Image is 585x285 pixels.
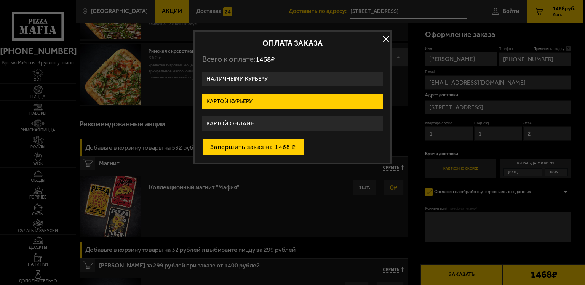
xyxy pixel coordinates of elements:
[202,72,383,86] label: Наличными курьеру
[202,39,383,47] h2: Оплата заказа
[202,139,304,155] button: Завершить заказ на 1468 ₽
[202,94,383,109] label: Картой курьеру
[202,54,383,64] p: Всего к оплате:
[202,116,383,131] label: Картой онлайн
[256,55,275,64] span: 1468 ₽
